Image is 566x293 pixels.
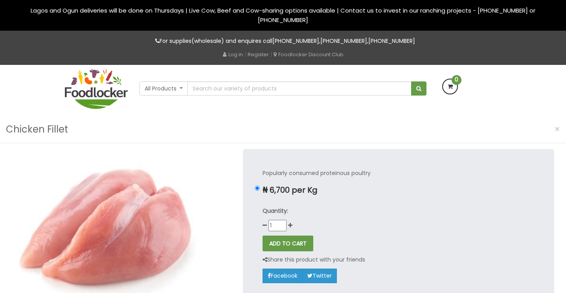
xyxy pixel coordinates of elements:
a: [PHONE_NUMBER] [368,37,415,45]
span: 0 [452,75,461,85]
button: ADD TO CART [263,236,313,251]
a: Foodlocker Discount Club [274,51,344,58]
span: Lagos and Ogun deliveries will be done on Thursdays | Live Cow, Beef and Cow-sharing options avai... [31,6,535,24]
a: [PHONE_NUMBER] [320,37,367,45]
button: All Products [140,81,188,96]
strong: Quantity: [263,207,288,215]
p: ₦ 6,700 per Kg [263,186,535,195]
h3: Chicken Fillet [6,122,68,137]
span: | [244,50,246,58]
a: Log in [223,51,243,58]
a: Register [248,51,269,58]
p: For supplies(wholesale) and enquires call , , [65,37,501,46]
input: Search our variety of products [187,81,412,96]
img: FoodLocker [65,69,128,109]
a: [PHONE_NUMBER] [272,37,319,45]
input: ₦ 6,700 per Kg [255,186,260,191]
a: Twitter [302,269,337,283]
span: | [270,50,272,58]
a: Facebook [263,269,303,283]
p: Share this product with your friends [263,255,365,264]
button: Close [551,121,564,137]
span: × [555,123,560,135]
p: Popularly consumed proteinous poultry [263,169,535,178]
